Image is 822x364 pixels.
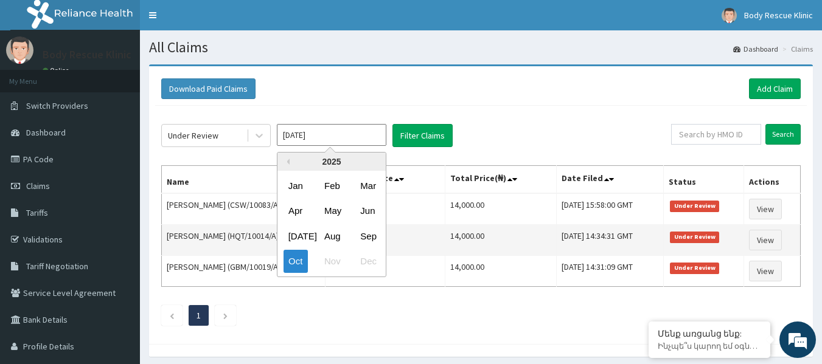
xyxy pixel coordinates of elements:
[319,225,344,247] div: Choose August 2025
[23,61,49,91] img: d_794563401_company_1708531726252_794563401
[670,263,719,273] span: Under Review
[26,100,88,111] span: Switch Providers
[733,44,778,54] a: Dashboard
[355,225,380,247] div: Choose September 2025
[557,166,664,194] th: Date Filed
[223,310,228,321] a: Next page
[197,310,201,321] a: Page 1 is your current page
[749,230,782,250] a: View
[664,166,744,194] th: Status
[319,174,344,197] div: Choose February 2025
[277,173,386,274] div: month 2025-10
[671,124,761,145] input: Search by HMO ID
[319,200,344,222] div: Choose May 2025
[162,256,326,287] td: [PERSON_NAME] (GBM/10019/A)
[284,250,308,273] div: Choose October 2025
[749,78,801,99] a: Add Claim
[658,341,761,351] p: Ինչպե՞ս կարող եմ օգնել Ձեզ այսօր:
[445,193,557,225] td: 14,000.00
[749,261,782,281] a: View
[392,124,453,147] button: Filter Claims
[744,10,813,21] span: Body Rescue Klinic
[445,225,557,256] td: 14,000.00
[169,310,175,321] a: Previous page
[200,6,229,35] div: Ծալել կենդանի զրույցի պատուհանը
[43,49,131,60] p: Body Rescue Klinic
[744,166,801,194] th: Actions
[284,159,290,165] button: Previous Year
[162,225,326,256] td: [PERSON_NAME] (HQT/10014/A)
[749,199,782,219] a: View
[557,256,664,287] td: [DATE] 14:31:09 GMT
[765,124,801,145] input: Search
[162,166,326,194] th: Name
[557,225,664,256] td: [DATE] 14:34:31 GMT
[277,153,386,171] div: 2025
[355,174,380,197] div: Choose March 2025
[63,68,204,84] div: Զրուցեք մեզ հետ
[779,44,813,54] li: Claims
[284,200,308,222] div: Choose April 2025
[26,207,48,218] span: Tariffs
[168,129,218,142] div: Under Review
[557,193,664,225] td: [DATE] 15:58:00 GMT
[6,238,232,281] textarea: Մուտքագրեք ձեր ուղերձը և սեղմեք «Enter»
[284,225,308,247] div: Choose July 2025
[6,36,33,64] img: User Image
[722,8,737,23] img: User Image
[277,124,386,146] input: Select Month and Year
[161,78,256,99] button: Download Paid Claims
[26,261,88,272] span: Tariff Negotiation
[284,174,308,197] div: Choose January 2025
[355,200,380,222] div: Choose June 2025
[26,127,66,138] span: Dashboard
[149,39,813,55] h1: All Claims
[670,201,719,211] span: Under Review
[71,106,168,229] span: Մենք առցանց ենք:
[658,328,761,339] div: Մենք առցանց ենք:
[445,166,557,194] th: Total Price(₦)
[670,232,719,242] span: Under Review
[43,66,72,75] a: Online
[162,193,326,225] td: [PERSON_NAME] (CSW/10083/A)
[445,256,557,287] td: 14,000.00
[26,180,50,191] span: Claims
